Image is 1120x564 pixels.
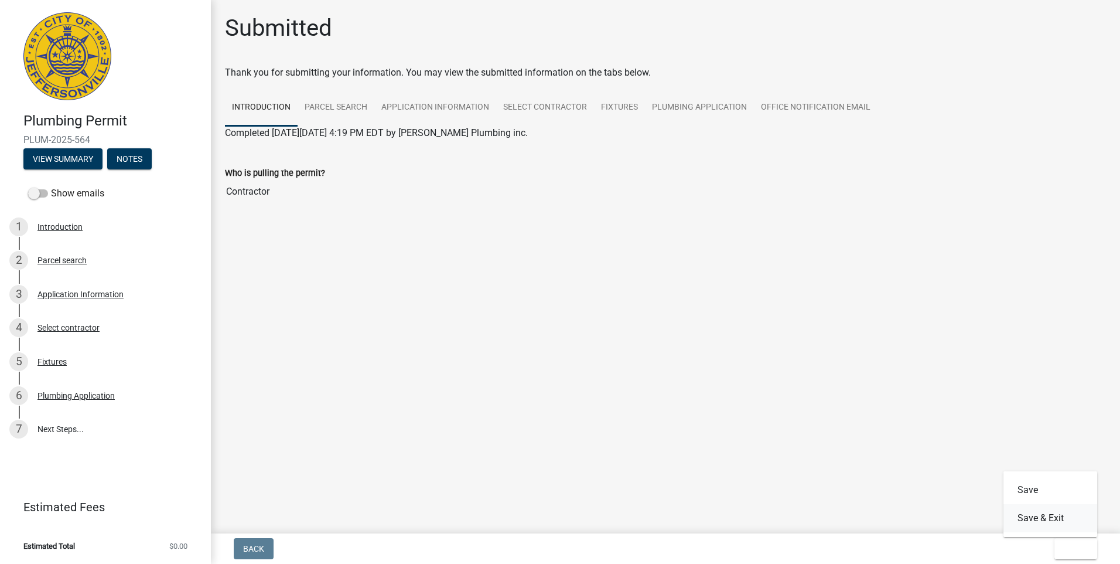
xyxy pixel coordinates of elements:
[9,352,28,371] div: 5
[9,386,28,405] div: 6
[37,392,115,400] div: Plumbing Application
[9,285,28,304] div: 3
[1064,544,1081,553] span: Exit
[1003,476,1097,504] button: Save
[225,89,298,127] a: Introduction
[9,251,28,270] div: 2
[107,148,152,169] button: Notes
[37,290,124,298] div: Application Information
[37,358,67,366] div: Fixtures
[23,12,111,100] img: City of Jeffersonville, Indiana
[225,169,325,178] label: Who is pulling the permit?
[37,256,87,264] div: Parcel search
[23,134,187,145] span: PLUM-2025-564
[9,420,28,439] div: 7
[37,223,83,231] div: Introduction
[645,89,754,127] a: Plumbing Application
[107,155,152,164] wm-modal-confirm: Notes
[23,113,202,130] h4: Plumbing Permit
[374,89,496,127] a: Application Information
[754,89,877,127] a: Office Notification Email
[225,127,528,138] span: Completed [DATE][DATE] 4:19 PM EDT by [PERSON_NAME] Plumbing inc.
[496,89,594,127] a: Select contractor
[9,318,28,337] div: 4
[9,495,192,519] a: Estimated Fees
[9,218,28,236] div: 1
[37,324,100,332] div: Select contractor
[28,186,104,201] label: Show emails
[1003,471,1097,537] div: Exit
[1003,504,1097,532] button: Save & Exit
[234,538,274,559] button: Back
[1054,538,1097,559] button: Exit
[169,542,187,550] span: $0.00
[225,66,1106,80] div: Thank you for submitting your information. You may view the submitted information on the tabs below.
[23,542,75,550] span: Estimated Total
[23,155,103,164] wm-modal-confirm: Summary
[225,14,332,42] h1: Submitted
[23,148,103,169] button: View Summary
[594,89,645,127] a: Fixtures
[243,544,264,553] span: Back
[298,89,374,127] a: Parcel search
